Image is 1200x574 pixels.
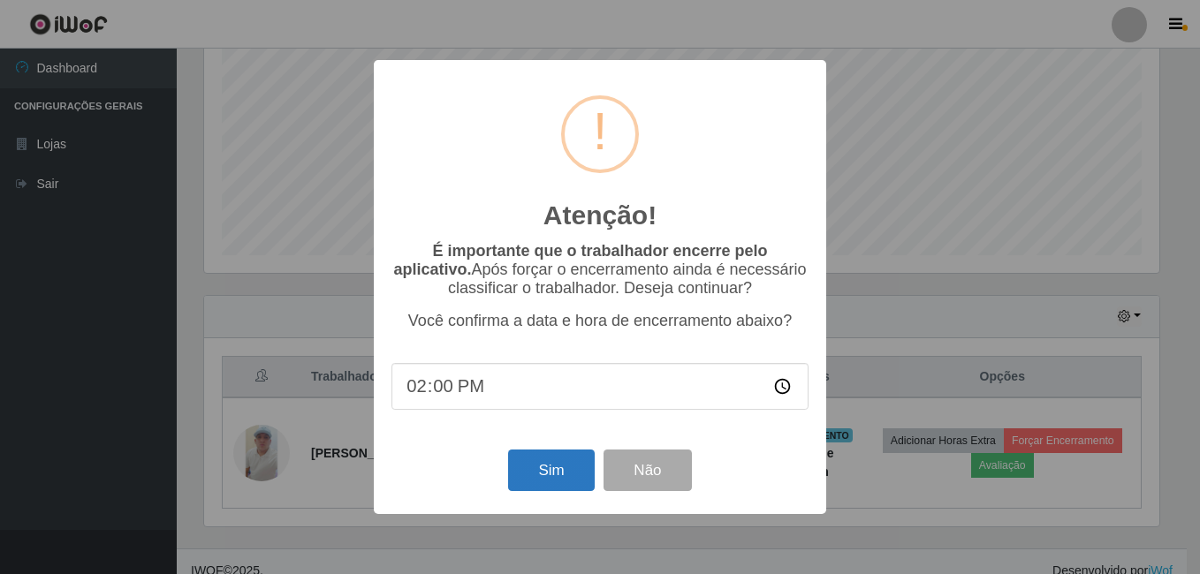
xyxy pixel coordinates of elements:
p: Você confirma a data e hora de encerramento abaixo? [391,312,809,330]
button: Não [604,449,691,491]
b: É importante que o trabalhador encerre pelo aplicativo. [393,242,767,278]
h2: Atenção! [543,200,657,231]
p: Após forçar o encerramento ainda é necessário classificar o trabalhador. Deseja continuar? [391,242,809,298]
button: Sim [508,449,594,491]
